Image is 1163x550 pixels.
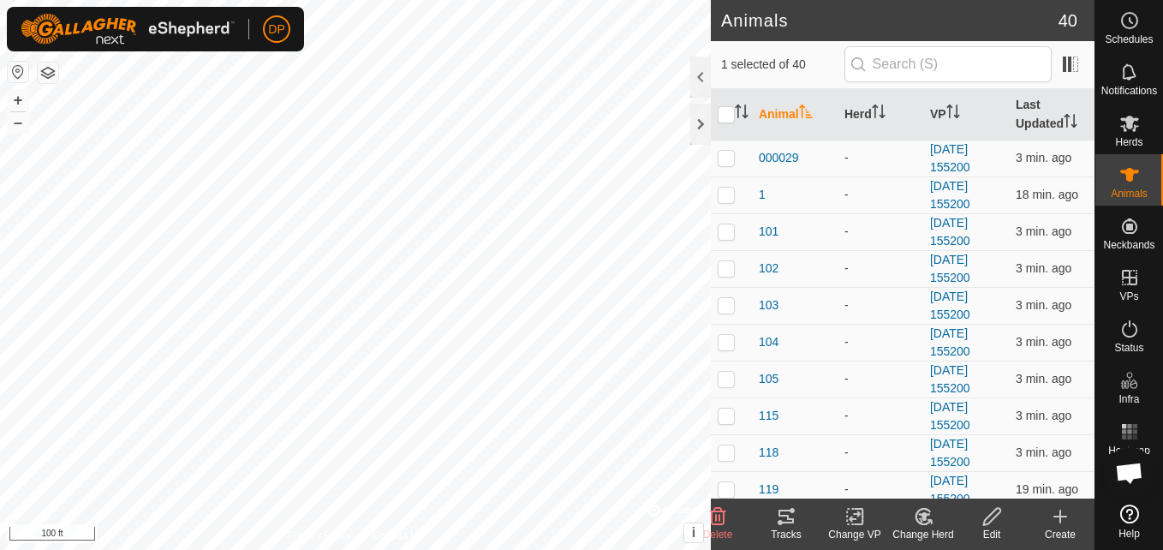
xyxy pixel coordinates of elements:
input: Search (S) [844,46,1052,82]
p-sorticon: Activate to sort [1064,117,1077,130]
p-sorticon: Activate to sort [735,107,748,121]
div: - [844,260,916,278]
th: VP [923,89,1009,140]
span: 115 [759,407,778,425]
span: Help [1118,529,1140,539]
a: Contact Us [373,528,423,543]
span: Sep 9, 2025, 10:53 AM [1016,335,1071,349]
div: - [844,186,916,204]
span: 103 [759,296,778,314]
a: [DATE] 155200 [930,290,970,321]
a: [DATE] 155200 [930,400,970,432]
img: Gallagher Logo [21,14,235,45]
div: - [844,444,916,462]
span: Sep 9, 2025, 10:53 AM [1016,409,1071,422]
p-sorticon: Activate to sort [946,107,960,121]
span: 40 [1059,8,1077,33]
span: 1 [759,186,766,204]
a: [DATE] 155200 [930,179,970,211]
a: [DATE] 155200 [930,142,970,174]
div: - [844,407,916,425]
button: i [684,523,703,542]
div: - [844,481,916,499]
span: 119 [759,481,778,499]
div: - [844,370,916,388]
div: Create [1026,527,1094,542]
div: Change Herd [889,527,957,542]
a: [DATE] 155200 [930,437,970,469]
h2: Animals [721,10,1059,31]
span: Sep 9, 2025, 10:38 AM [1016,482,1078,496]
span: Sep 9, 2025, 10:53 AM [1016,224,1071,238]
span: Heatmap [1108,445,1150,456]
button: – [8,112,28,133]
span: 000029 [759,149,799,167]
span: Status [1114,343,1143,353]
span: Sep 9, 2025, 10:53 AM [1016,445,1071,459]
span: i [692,525,695,540]
span: VPs [1119,291,1138,302]
p-sorticon: Activate to sort [799,107,813,121]
a: Help [1095,498,1163,546]
div: Edit [957,527,1026,542]
div: - [844,149,916,167]
span: Sep 9, 2025, 10:53 AM [1016,372,1071,386]
div: - [844,333,916,351]
div: - [844,223,916,241]
span: Neckbands [1103,240,1154,250]
a: [DATE] 155200 [930,216,970,248]
a: [DATE] 155200 [930,326,970,358]
a: Privacy Policy [288,528,352,543]
span: Schedules [1105,34,1153,45]
span: Delete [703,529,733,541]
span: Sep 9, 2025, 10:53 AM [1016,151,1071,164]
div: - [844,296,916,314]
span: 118 [759,444,778,462]
div: Open chat [1104,447,1155,499]
button: Map Layers [38,63,58,83]
span: 104 [759,333,778,351]
button: + [8,90,28,111]
a: [DATE] 155200 [930,363,970,395]
span: 105 [759,370,778,388]
span: Animals [1111,188,1148,199]
span: Sep 9, 2025, 10:53 AM [1016,261,1071,275]
span: 101 [759,223,778,241]
span: Notifications [1101,86,1157,96]
div: Change VP [820,527,889,542]
span: Sep 9, 2025, 10:53 AM [1016,298,1071,312]
span: Herds [1115,137,1142,147]
button: Reset Map [8,62,28,82]
div: Tracks [752,527,820,542]
span: Infra [1118,394,1139,404]
span: 1 selected of 40 [721,56,844,74]
a: [DATE] 155200 [930,474,970,505]
span: 102 [759,260,778,278]
th: Last Updated [1009,89,1094,140]
th: Animal [752,89,838,140]
a: [DATE] 155200 [930,253,970,284]
span: DP [268,21,284,39]
th: Herd [838,89,923,140]
span: Sep 9, 2025, 10:38 AM [1016,188,1078,201]
p-sorticon: Activate to sort [872,107,886,121]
